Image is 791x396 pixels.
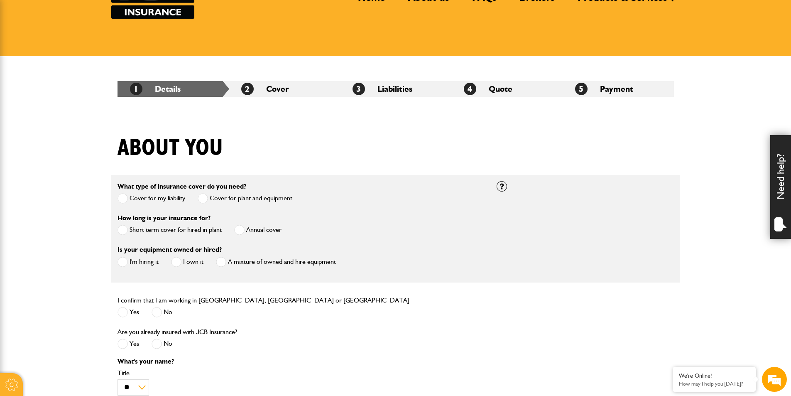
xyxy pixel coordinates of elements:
p: How may I help you today? [679,381,749,387]
label: I'm hiring it [118,257,159,267]
span: 1 [130,83,142,95]
p: What's your name? [118,358,484,365]
li: Details [118,81,229,97]
h1: About you [118,134,223,162]
span: 5 [575,83,588,95]
label: Are you already insured with JCB Insurance? [118,329,237,335]
label: Title [118,370,484,376]
span: 4 [464,83,476,95]
label: Cover for my liability [118,193,185,204]
label: Cover for plant and equipment [198,193,292,204]
label: Short term cover for hired in plant [118,225,222,235]
li: Payment [563,81,674,97]
div: We're Online! [679,372,749,379]
label: Yes [118,339,139,349]
label: I own it [171,257,203,267]
div: Need help? [770,135,791,239]
li: Quote [451,81,563,97]
label: Yes [118,307,139,317]
li: Liabilities [340,81,451,97]
label: Annual cover [234,225,282,235]
label: No [152,307,172,317]
label: How long is your insurance for? [118,215,211,221]
label: Is your equipment owned or hired? [118,246,222,253]
span: 3 [353,83,365,95]
span: 2 [241,83,254,95]
label: No [152,339,172,349]
label: What type of insurance cover do you need? [118,183,246,190]
label: A mixture of owned and hire equipment [216,257,336,267]
li: Cover [229,81,340,97]
label: I confirm that I am working in [GEOGRAPHIC_DATA], [GEOGRAPHIC_DATA] or [GEOGRAPHIC_DATA] [118,297,409,304]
